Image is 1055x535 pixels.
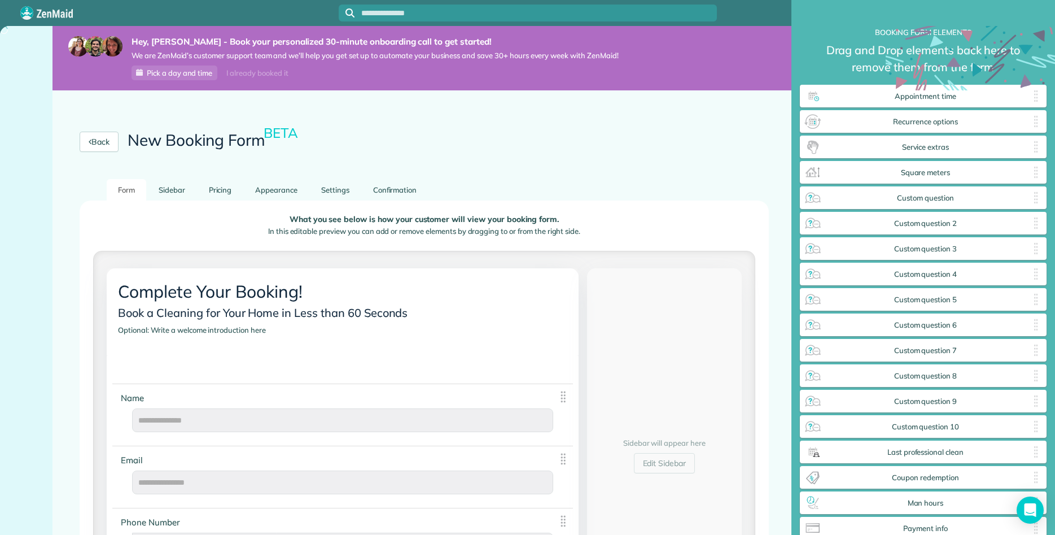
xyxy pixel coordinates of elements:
img: drag_indicator-119b368615184ecde3eda3c64c821f6cf29d3e2b97b89ee44bc31753036683e5.png [1029,468,1043,486]
img: man_hours_widget_icon-82d8b63b2a96fa2a897a52d29ecdb8ae9e7e853b9b1394d73b3643abbe77aa3c.png [804,494,822,512]
img: recurrence_options_widget_icon-378612691d69f9af6b7f813f981692aacd0682f6952d883c0ea488e3349d6d30.png [804,112,822,131]
img: drag_indicator-119b368615184ecde3eda3c64c821f6cf29d3e2b97b89ee44bc31753036683e5.png [1029,367,1043,385]
small: Drag and Drop elements back here to remove them from the form [800,42,1047,85]
span: Last professional clean [822,448,1029,457]
small: BETA [264,124,298,141]
span: Payment info [822,524,1029,533]
span: Man hours [822,499,1029,508]
img: drag_indicator-119b368615184ecde3eda3c64c821f6cf29d3e2b97b89ee44bc31753036683e5.png [1029,290,1043,308]
img: drag_indicator-119b368615184ecde3eda3c64c821f6cf29d3e2b97b89ee44bc31753036683e5.png [1029,240,1043,258]
img: custom_question_7_widget_icon-46ce5e2db8a0deaba23a19c490ecaea7d3a9f366cd7e9b87b53c809f14eb71ef.png [804,341,822,359]
a: Sidebar [147,179,196,201]
span: Optional: Write a welcome introduction here [115,323,273,337]
span: Pick a day and time [147,68,212,77]
button: Focus search [339,8,354,18]
span: Book a Cleaning for Your Home in Less than 60 Seconds [115,303,415,323]
a: Edit Sidebar [634,453,695,473]
img: drag_indicator-119b368615184ecde3eda3c64c821f6cf29d3e2b97b89ee44bc31753036683e5.png [1029,392,1043,410]
img: drag_indicator-119b368615184ecde3eda3c64c821f6cf29d3e2b97b89ee44bc31753036683e5.png [1029,163,1043,181]
strong: Hey, [PERSON_NAME] - Book your personalized 30-minute onboarding call to get started! [132,36,619,47]
img: drag_indicator-119b368615184ecde3eda3c64c821f6cf29d3e2b97b89ee44bc31753036683e5.png [1029,341,1043,359]
a: Settings [310,179,361,201]
img: drag_indicator-119b368615184ecde3eda3c64c821f6cf29d3e2b97b89ee44bc31753036683e5.png [1029,87,1043,105]
img: drag_indicator-119b368615184ecde3eda3c64c821f6cf29d3e2b97b89ee44bc31753036683e5.png [1029,214,1043,232]
span: Custom question 3 [822,245,1029,254]
img: coupon_redemption_widget_icon-204ff505a82eb480aca7d9a053141b78bc03dad4ba809acf44460049da4e7e4a.png [804,468,822,486]
img: drag_indicator-119b368615184ecde3eda3c64c821f6cf29d3e2b97b89ee44bc31753036683e5.png [1029,316,1043,334]
img: drag_indicator-119b368615184ecde3eda3c64c821f6cf29d3e2b97b89ee44bc31753036683e5.png [1029,443,1043,461]
img: custom_question_4_widget_icon-46ce5e2db8a0deaba23a19c490ecaea7d3a9f366cd7e9b87b53c809f14eb71ef.png [804,265,822,283]
a: Appearance [244,179,309,201]
span: Custom question 8 [822,372,1029,381]
a: Pick a day and time [132,66,217,80]
span: Complete Your Booking! [115,278,309,305]
img: drag_indicator-119b368615184ecde3eda3c64c821f6cf29d3e2b97b89ee44bc31753036683e5.png [1029,265,1043,283]
img: custom_question_8_widget_icon-46ce5e2db8a0deaba23a19c490ecaea7d3a9f366cd7e9b87b53c809f14eb71ef.png [804,367,822,385]
img: drag_indicator-119b368615184ecde3eda3c64c821f6cf29d3e2b97b89ee44bc31753036683e5.png [556,452,570,466]
img: drag_indicator-119b368615184ecde3eda3c64c821f6cf29d3e2b97b89ee44bc31753036683e5.png [1029,112,1043,131]
svg: Focus search [345,8,354,18]
a: Confirmation [362,179,428,201]
span: Custom question 5 [822,295,1029,305]
a: Back [80,132,119,152]
img: custom_question_9_widget_icon-46ce5e2db8a0deaba23a19c490ecaea7d3a9f366cd7e9b87b53c809f14eb71ef.png [804,392,822,410]
img: appointment_time_widget_icon-3cef1a702ae8d5e7025d05197c4b482fef7d1fb9e60361da9cd4e1ea3c6be611.png [804,87,822,105]
p: In this editable preview you can add or remove elements by dragging to or from the right side. [102,226,746,237]
img: custom_question_3_widget_icon-46ce5e2db8a0deaba23a19c490ecaea7d3a9f366cd7e9b87b53c809f14eb71ef.png [804,240,822,258]
img: drag_indicator-119b368615184ecde3eda3c64c821f6cf29d3e2b97b89ee44bc31753036683e5.png [1029,138,1043,156]
img: service_extras_widget_icon-c2972512f5714c824e9ffd75eab503ac416632dec4a01ee8c042630912075e14.png [804,138,822,156]
img: square_meters_widget_icon-86f4c594f003aab3d3588d0db1e9ed1f0bd22b10cfe1e2c9d575362bb9e717df.png [804,163,822,181]
span: Square meters [822,168,1029,177]
img: drag_indicator-119b368615184ecde3eda3c64c821f6cf29d3e2b97b89ee44bc31753036683e5.png [1029,417,1043,436]
span: Custom question 4 [822,270,1029,279]
span: Custom question 7 [822,346,1029,355]
span: Service extras [822,143,1029,152]
span: We are ZenMaid’s customer support team and we’ll help you get set up to automate your business an... [132,51,619,60]
img: drag_indicator-119b368615184ecde3eda3c64c821f6cf29d3e2b97b89ee44bc31753036683e5.png [1029,494,1043,512]
span: Custom question 2 [822,219,1029,228]
a: Pricing [198,179,243,201]
h2: New Booking Form [128,132,300,149]
h2: Booking Form elements [800,28,1047,36]
span: Phone Number [118,514,187,530]
img: custom_question_6_widget_icon-46ce5e2db8a0deaba23a19c490ecaea7d3a9f366cd7e9b87b53c809f14eb71ef.png [804,316,822,334]
div: Open Intercom Messenger [1017,497,1044,524]
img: custom_question_2_widget_icon-46ce5e2db8a0deaba23a19c490ecaea7d3a9f366cd7e9b87b53c809f14eb71ef.png [804,214,822,232]
img: custom_question_5_widget_icon-46ce5e2db8a0deaba23a19c490ecaea7d3a9f366cd7e9b87b53c809f14eb71ef.png [804,290,822,308]
img: jorge-587dff0eeaa6aab1f244e6dc62b8924c3b6ad411094392a53c71c6c4a576187d.jpg [85,36,106,56]
span: Name [118,390,151,406]
a: Form [107,179,146,201]
span: Custom question 10 [822,423,1029,432]
img: drag_indicator-119b368615184ecde3eda3c64c821f6cf29d3e2b97b89ee44bc31753036683e5.png [1029,189,1043,207]
span: Custom question 6 [822,321,1029,330]
img: last_professional_clean_widget_icon-d11040a675118a455dc1d9c92bb112e417e7c4b115ff8f0233c7bb127249f... [804,443,822,461]
img: maria-72a9807cf96188c08ef61303f053569d2e2a8a1cde33d635c8a3ac13582a053d.jpg [68,36,89,56]
span: Custom question [822,194,1029,203]
span: Coupon redemption [822,473,1029,482]
img: custom_question_10_widget_icon-46ce5e2db8a0deaba23a19c490ecaea7d3a9f366cd7e9b87b53c809f14eb71ef.png [804,417,822,436]
img: michelle-19f622bdf1676172e81f8f8fba1fb50e276960ebfe0243fe18214015130c80e4.jpg [102,36,122,56]
span: Custom question 9 [822,397,1029,406]
img: drag_indicator-119b368615184ecde3eda3c64c821f6cf29d3e2b97b89ee44bc31753036683e5.png [556,514,570,528]
span: Appointment time [822,92,1029,101]
span: Recurrence options [822,118,1029,127]
p: What you see below is how your customer will view your booking form. [102,215,746,224]
img: custom_question_widget_icon-46ce5e2db8a0deaba23a19c490ecaea7d3a9f366cd7e9b87b53c809f14eb71ef.png [804,189,822,207]
span: Email [118,452,150,468]
img: drag_indicator-119b368615184ecde3eda3c64c821f6cf29d3e2b97b89ee44bc31753036683e5.png [556,390,570,404]
div: I already booked it [220,66,295,80]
